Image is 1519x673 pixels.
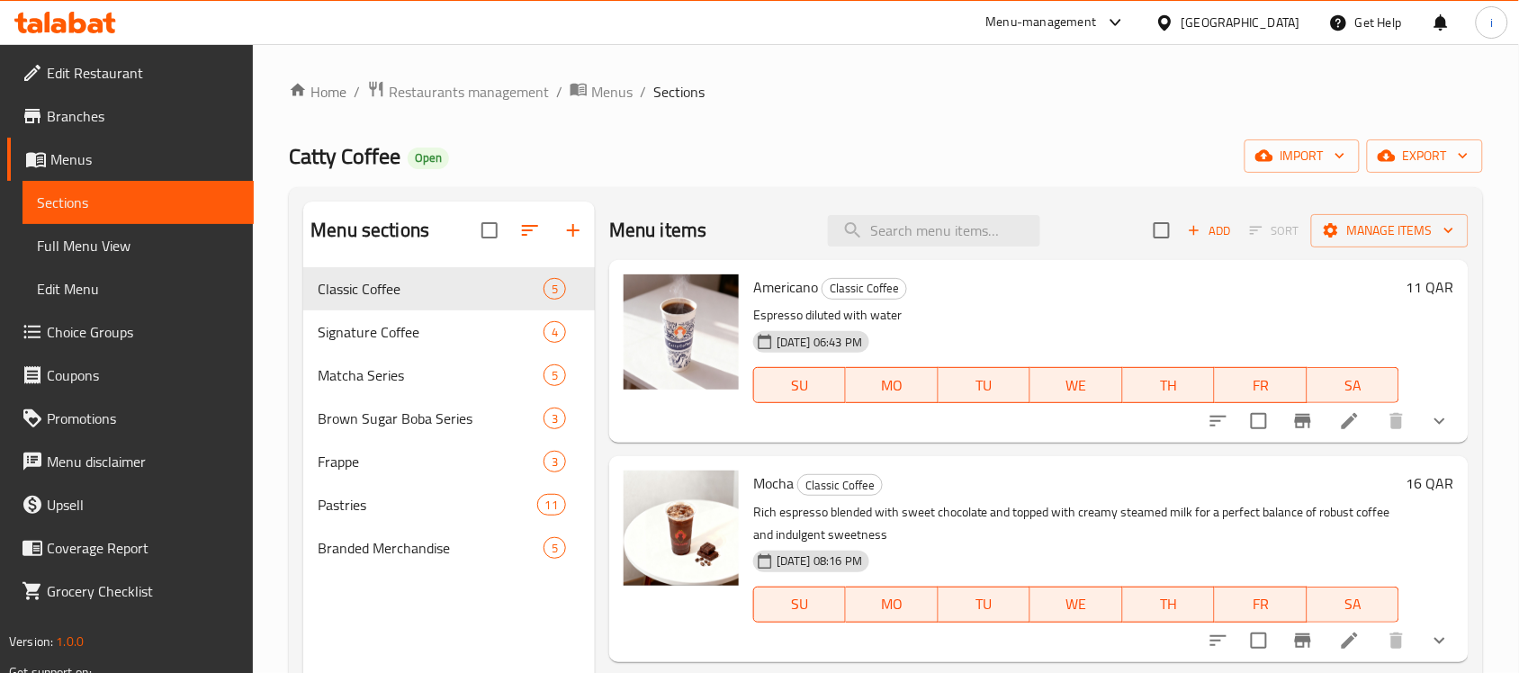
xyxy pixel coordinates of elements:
[318,278,544,300] span: Classic Coffee
[624,471,739,586] img: Mocha
[1143,211,1181,249] span: Select section
[753,304,1399,327] p: Espresso diluted with water
[1315,591,1392,617] span: SA
[1407,471,1454,496] h6: 16 QAR
[1429,410,1451,432] svg: Show Choices
[1281,619,1325,662] button: Branch-specific-item
[761,591,839,617] span: SU
[318,408,544,429] span: Brown Sugar Boba Series
[7,94,254,138] a: Branches
[853,372,930,399] span: MO
[544,364,566,386] div: items
[1185,220,1234,241] span: Add
[47,494,239,516] span: Upsell
[1038,372,1115,399] span: WE
[1197,399,1240,443] button: sort-choices
[1367,139,1483,173] button: export
[508,209,552,252] span: Sort sections
[640,81,646,103] li: /
[9,630,53,653] span: Version:
[318,494,536,516] span: Pastries
[797,474,883,496] div: Classic Coffee
[7,570,254,613] a: Grocery Checklist
[1326,220,1454,242] span: Manage items
[537,494,566,516] div: items
[1240,402,1278,440] span: Select to update
[1308,587,1399,623] button: SA
[946,372,1023,399] span: TU
[1222,372,1299,399] span: FR
[753,274,818,301] span: Americano
[47,580,239,602] span: Grocery Checklist
[1181,217,1238,245] button: Add
[822,278,907,300] div: Classic Coffee
[22,224,254,267] a: Full Menu View
[318,451,544,472] span: Frappe
[544,324,565,341] span: 4
[1259,145,1345,167] span: import
[1308,367,1399,403] button: SA
[289,81,346,103] a: Home
[544,453,565,471] span: 3
[853,591,930,617] span: MO
[47,408,239,429] span: Promotions
[310,217,429,244] h2: Menu sections
[1245,139,1360,173] button: import
[1315,372,1392,399] span: SA
[828,215,1040,247] input: search
[1197,619,1240,662] button: sort-choices
[946,591,1023,617] span: TU
[591,81,633,103] span: Menus
[753,367,846,403] button: SU
[303,310,595,354] div: Signature Coffee4
[556,81,562,103] li: /
[318,364,544,386] span: Matcha Series
[544,278,566,300] div: items
[1123,367,1215,403] button: TH
[318,321,544,343] div: Signature Coffee
[544,408,566,429] div: items
[1375,399,1418,443] button: delete
[570,80,633,103] a: Menus
[1123,587,1215,623] button: TH
[318,537,544,559] div: Branded Merchandise
[753,470,794,497] span: Mocha
[1030,587,1122,623] button: WE
[753,501,1399,546] p: Rich espresso blended with sweet chocolate and topped with creamy steamed milk for a perfect bala...
[798,475,882,496] span: Classic Coffee
[1215,587,1307,623] button: FR
[1407,274,1454,300] h6: 11 QAR
[7,354,254,397] a: Coupons
[56,630,84,653] span: 1.0.0
[544,367,565,384] span: 5
[47,451,239,472] span: Menu disclaimer
[303,397,595,440] div: Brown Sugar Boba Series3
[303,267,595,310] div: Classic Coffee5
[408,150,449,166] span: Open
[1038,591,1115,617] span: WE
[1238,217,1311,245] span: Select section first
[7,310,254,354] a: Choice Groups
[22,267,254,310] a: Edit Menu
[7,138,254,181] a: Menus
[47,105,239,127] span: Branches
[1381,145,1469,167] span: export
[37,235,239,256] span: Full Menu View
[1429,630,1451,651] svg: Show Choices
[544,410,565,427] span: 3
[303,440,595,483] div: Frappe3
[1490,13,1493,32] span: i
[1222,591,1299,617] span: FR
[1215,367,1307,403] button: FR
[986,12,1097,33] div: Menu-management
[609,217,707,244] h2: Menu items
[1182,13,1300,32] div: [GEOGRAPHIC_DATA]
[1339,410,1361,432] a: Edit menu item
[624,274,739,390] img: Americano
[544,537,566,559] div: items
[7,526,254,570] a: Coverage Report
[47,364,239,386] span: Coupons
[769,334,869,351] span: [DATE] 06:43 PM
[37,278,239,300] span: Edit Menu
[303,526,595,570] div: Branded Merchandise5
